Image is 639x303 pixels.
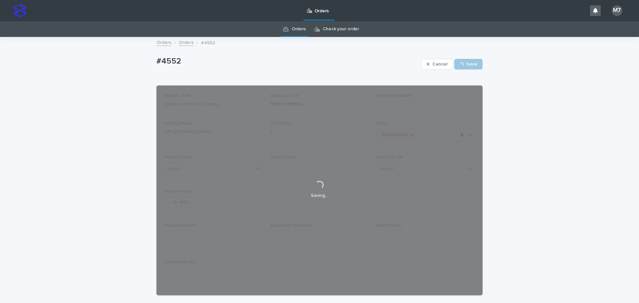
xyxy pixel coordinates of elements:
[612,5,622,16] div: M7
[201,39,215,46] p: #4552
[323,21,359,37] a: Check your order
[432,62,447,67] span: Cancel
[466,62,477,67] span: Save
[421,59,453,70] button: Cancel
[311,193,328,199] p: Saving…
[13,4,27,17] img: stacker-logo-s-only.png
[454,59,483,70] button: Save
[156,38,171,46] a: Orders
[179,38,194,46] a: Orders
[292,21,306,37] a: Orders
[156,57,418,66] p: #4552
